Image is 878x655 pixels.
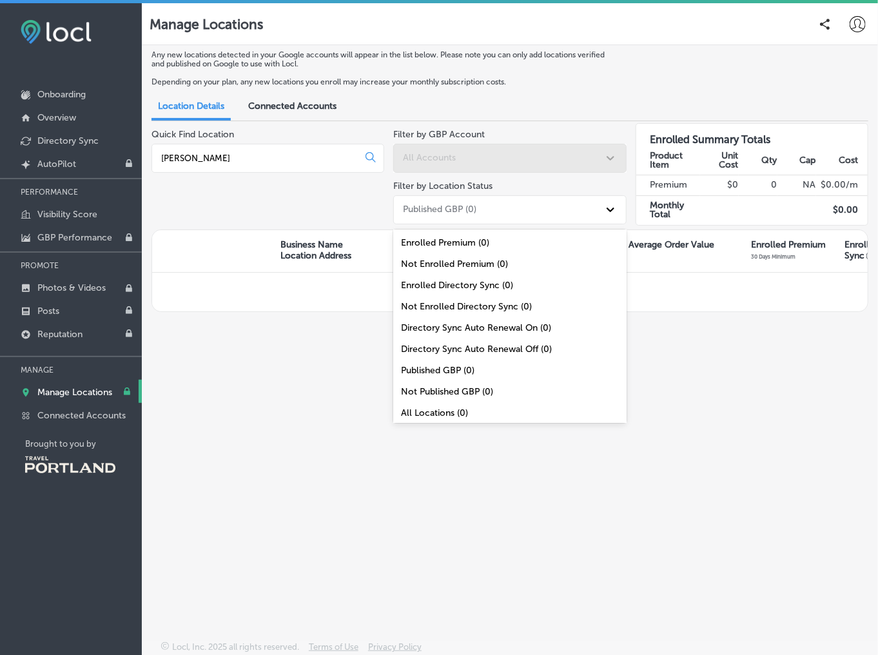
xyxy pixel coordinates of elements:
input: All Locations [160,152,355,164]
p: Posts [37,306,59,317]
p: Overview [37,112,76,123]
div: Not Enrolled Directory Sync (0) [393,296,626,317]
p: Manage Locations [150,16,263,32]
p: Reputation [37,329,83,340]
th: Cost [816,146,868,175]
img: Travel Portland [25,456,115,473]
th: Unit Cost [700,146,739,175]
label: Filter by GBP Account [393,129,485,140]
p: Manage Locations [37,387,112,398]
td: 0 [739,175,777,195]
td: Monthly Total [636,195,701,224]
p: 30 Days Minimum [751,253,795,260]
div: Directory Sync Auto Renewal On (0) [393,317,626,338]
th: Qty [739,146,777,175]
td: NA [777,175,816,195]
div: Enrolled Premium (0) [393,232,626,253]
div: All Locations (0) [393,402,626,424]
td: $ 0.00 [816,195,868,224]
div: Not Published GBP (0) [393,381,626,402]
p: Average Order Value [629,239,714,250]
div: Not Enrolled Premium (0) [393,253,626,275]
p: Directory Sync [37,135,99,146]
p: Visibility Score [37,209,97,220]
p: Onboarding [37,89,86,100]
p: Photos & Videos [37,282,106,293]
p: Depending on your plan, any new locations you enroll may increase your monthly subscription costs. [151,77,618,86]
td: $ 0.00 /m [816,175,868,195]
p: Business Name Location Address [280,239,351,261]
p: Enrolled Premium [751,239,826,250]
div: Enrolled Directory Sync (0) [393,275,626,296]
div: Directory Sync Auto Renewal Off (0) [393,338,626,360]
img: fda3e92497d09a02dc62c9cd864e3231.png [21,20,92,44]
div: Published GBP (0) [393,360,626,381]
th: Cap [777,146,816,175]
div: Published GBP (0) [403,204,476,215]
label: Quick Find Location [151,129,234,140]
p: Brought to you by [25,439,142,449]
span: Location Details [158,101,224,112]
p: GBP Performance [37,232,112,243]
p: AutoPilot [37,159,76,170]
p: Connected Accounts [37,410,126,421]
p: Locl, Inc. 2025 all rights reserved. [172,642,299,652]
h3: Enrolled Summary Totals [636,124,868,146]
td: Premium [636,175,701,195]
p: Any new locations detected in your Google accounts will appear in the list below. Please note you... [151,50,618,68]
strong: Product Item [650,150,683,170]
span: Connected Accounts [248,101,337,112]
label: Filter by Location Status [393,181,493,191]
td: $0 [700,175,739,195]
